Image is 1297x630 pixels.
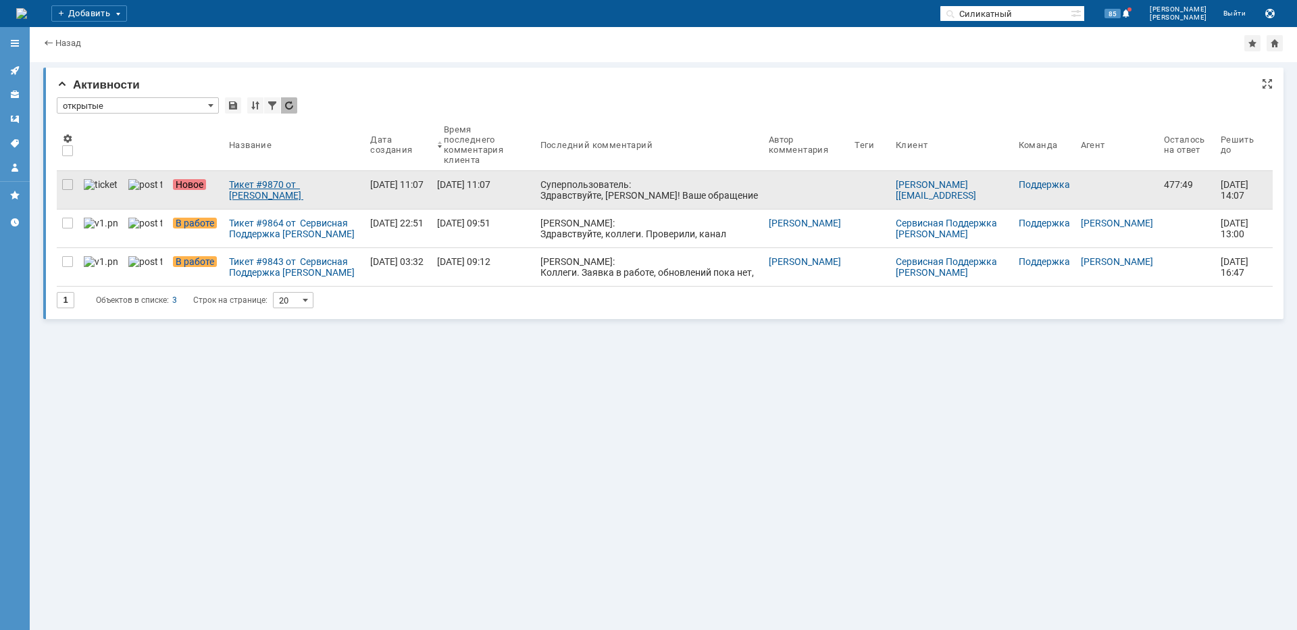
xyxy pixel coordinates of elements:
span: [DATE] 14:07 [1221,179,1250,201]
a: Тикет #9843 от Сервисная Поддержка [PERSON_NAME] [[EMAIL_ADDRESS][DOMAIN_NAME]] (статус: В работе) [224,248,365,286]
div: Тикет #9843 от Сервисная Поддержка [PERSON_NAME] [[EMAIL_ADDRESS][DOMAIN_NAME]] (статус: В работе) [229,256,359,278]
button: Сохранить лог [1262,5,1278,22]
div: [DATE] 03:32 [370,256,424,267]
a: Тикет #9864 от Сервисная Поддержка [PERSON_NAME] [[EMAIL_ADDRESS][DOMAIN_NAME]] (статус: В работе) [224,210,365,247]
div: Добавить в избранное [1244,35,1261,51]
a: В работе [168,210,224,247]
a: Перейти на домашнюю страницу [16,8,27,19]
span: [DATE] 13:00 [1221,218,1250,239]
a: Поддержка [1019,218,1070,228]
span: Объектов в списке: [96,295,169,305]
div: Решить до [1221,135,1256,155]
th: Название [224,119,365,171]
a: Новое [168,171,224,209]
a: Тикет #9870 от [PERSON_NAME] [[EMAIL_ADDRESS][DOMAIN_NAME]] (статус: Новое) [224,171,365,209]
th: Команда [1013,119,1075,171]
a: post ticket.png [123,171,168,209]
a: Активности [4,59,26,81]
a: Поддержка [1019,256,1070,267]
a: Клиенты [4,84,26,105]
div: На всю страницу [1262,78,1273,89]
a: ticket_notification.png [78,171,123,209]
span: [PERSON_NAME] [1150,14,1207,22]
a: Теги [4,132,26,154]
a: Суперпользователь: Здравствуйте, [PERSON_NAME]! Ваше обращение зарегистрировано в Службе Техничес... [535,171,763,209]
img: post ticket.png [128,179,162,190]
div: Теги [855,140,874,150]
div: Сохранить вид [225,97,241,114]
div: [DATE] 22:51 [370,218,424,228]
div: Суперпользователь: Здравствуйте, [PERSON_NAME]! Ваше обращение зарегистрировано в Службе Техничес... [540,179,758,255]
th: Агент [1075,119,1159,171]
div: Название [229,140,272,150]
th: Дата создания [365,119,431,171]
a: 477:49 [1159,171,1215,209]
a: [DATE] 13:00 [1215,210,1262,247]
a: v1.png [78,248,123,286]
th: Автор комментария [763,119,850,171]
div: Команда [1019,140,1058,150]
span: В работе [173,218,217,228]
a: v1.png [78,210,123,247]
div: Автор комментария [769,135,834,155]
div: 3 [172,292,177,308]
i: Строк на странице: [96,292,268,308]
a: [DATE] 11:07 [432,171,535,209]
div: Фильтрация... [264,97,280,114]
div: Тикет #9864 от Сервисная Поддержка [PERSON_NAME] [[EMAIL_ADDRESS][DOMAIN_NAME]] (статус: В работе) [229,218,359,239]
div: [PERSON_NAME]: Здравствуйте, коллеги. Проверили, канал работал штатно. [540,218,758,250]
a: [DATE] 09:12 [432,248,535,286]
div: Сортировка... [247,97,263,114]
th: Клиент [890,119,1013,171]
a: Назад [55,38,81,48]
img: v1.png [84,256,118,267]
a: Мой профиль [4,157,26,178]
span: 85 [1104,9,1121,18]
div: Дата создания [370,135,415,155]
a: Сервисная Поддержка [PERSON_NAME] [[EMAIL_ADDRESS][DOMAIN_NAME]] [896,218,999,261]
div: Осталось на ответ [1164,135,1210,155]
img: v1.png [84,218,118,228]
div: [DATE] 09:51 [437,218,490,228]
a: [PERSON_NAME]: Здравствуйте, коллеги. Проверили, канал работал штатно. [535,210,763,247]
a: Поддержка [1019,179,1070,190]
a: [DATE] 16:47 [1215,248,1262,286]
div: [PERSON_NAME]: Коллеги. Заявка в работе, обновлений пока нет, при поступлении новой информации, д... [540,256,758,299]
a: [PERSON_NAME] [769,256,841,267]
a: [DATE] 09:51 [432,210,535,247]
span: Новое [173,179,206,190]
span: [DATE] 16:47 [1221,256,1250,278]
a: Сервисная Поддержка [PERSON_NAME] [[EMAIL_ADDRESS][DOMAIN_NAME]] [896,256,999,299]
div: 477:49 [1164,179,1210,190]
div: Последний комментарий [540,140,653,150]
div: Добавить [51,5,127,22]
img: post ticket.png [128,218,162,228]
a: [PERSON_NAME] [1081,218,1153,228]
img: logo [16,8,27,19]
img: ticket_notification.png [84,179,118,190]
a: [DATE] 11:07 [365,171,431,209]
th: Время последнего комментария клиента [432,119,535,171]
a: [PERSON_NAME]: Коллеги. Заявка в работе, обновлений пока нет, при поступлении новой информации, д... [535,248,763,286]
div: [DATE] 09:12 [437,256,490,267]
a: post ticket.png [123,210,168,247]
div: Клиент [896,140,927,150]
div: [DATE] 11:07 [437,179,490,190]
span: Настройки [62,133,73,144]
span: Активности [57,78,140,91]
img: post ticket.png [128,256,162,267]
span: В работе [173,256,217,267]
a: В работе [168,248,224,286]
span: [PERSON_NAME] [1150,5,1207,14]
div: Тикет #9870 от [PERSON_NAME] [[EMAIL_ADDRESS][DOMAIN_NAME]] (статус: Новое) [229,179,359,201]
a: Шаблоны комментариев [4,108,26,130]
div: Сделать домашней страницей [1267,35,1283,51]
div: Время последнего комментария клиента [444,124,519,165]
a: [DATE] 14:07 [1215,171,1262,209]
a: [PERSON_NAME] [[EMAIL_ADDRESS][DOMAIN_NAME]] [896,179,976,212]
div: Агент [1081,140,1105,150]
div: Обновлять список [281,97,297,114]
a: [DATE] 22:51 [365,210,431,247]
a: [DATE] 03:32 [365,248,431,286]
a: post ticket.png [123,248,168,286]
